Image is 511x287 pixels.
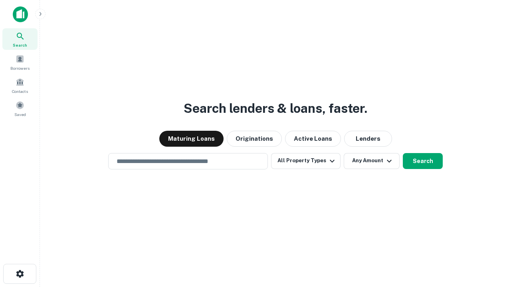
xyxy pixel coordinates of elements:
[10,65,30,71] span: Borrowers
[13,6,28,22] img: capitalize-icon.png
[403,153,443,169] button: Search
[2,51,38,73] a: Borrowers
[2,98,38,119] a: Saved
[13,42,27,48] span: Search
[2,28,38,50] a: Search
[344,153,400,169] button: Any Amount
[14,111,26,118] span: Saved
[285,131,341,147] button: Active Loans
[471,223,511,261] iframe: Chat Widget
[159,131,224,147] button: Maturing Loans
[344,131,392,147] button: Lenders
[2,75,38,96] a: Contacts
[271,153,341,169] button: All Property Types
[12,88,28,94] span: Contacts
[184,99,367,118] h3: Search lenders & loans, faster.
[227,131,282,147] button: Originations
